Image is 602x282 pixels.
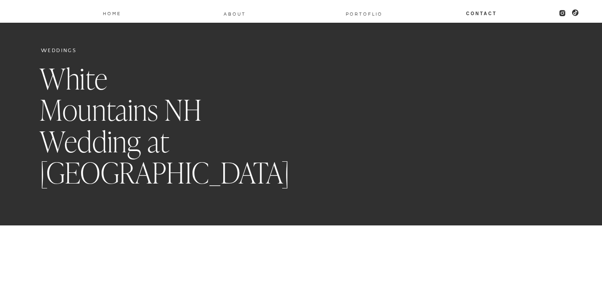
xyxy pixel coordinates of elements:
a: PORTOFLIO [342,10,386,17]
a: Weddings [41,48,77,53]
h1: White Mountains NH Wedding at [GEOGRAPHIC_DATA] [40,64,228,190]
a: About [223,10,246,17]
a: Contact [466,9,498,16]
a: Home [102,9,122,16]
